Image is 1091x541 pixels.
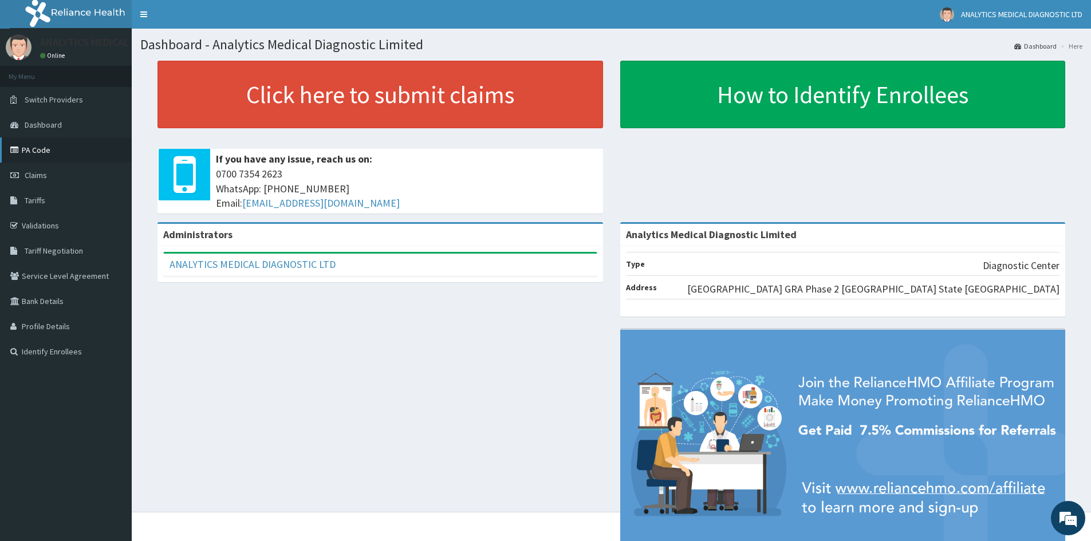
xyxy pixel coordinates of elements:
[940,7,954,22] img: User Image
[40,37,206,48] p: ANALYTICS MEDICAL DIAGNOSTIC LTD
[25,246,83,256] span: Tariff Negotiation
[6,34,31,60] img: User Image
[983,258,1060,273] p: Diagnostic Center
[40,52,68,60] a: Online
[1014,41,1057,51] a: Dashboard
[626,259,645,269] b: Type
[687,282,1060,297] p: [GEOGRAPHIC_DATA] GRA Phase 2 [GEOGRAPHIC_DATA] State [GEOGRAPHIC_DATA]
[216,167,597,211] span: 0700 7354 2623 WhatsApp: [PHONE_NUMBER] Email:
[242,196,400,210] a: [EMAIL_ADDRESS][DOMAIN_NAME]
[25,94,83,105] span: Switch Providers
[170,258,336,271] a: ANALYTICS MEDICAL DIAGNOSTIC LTD
[1058,41,1082,51] li: Here
[157,61,603,128] a: Click here to submit claims
[961,9,1082,19] span: ANALYTICS MEDICAL DIAGNOSTIC LTD
[626,282,657,293] b: Address
[216,152,372,165] b: If you have any issue, reach us on:
[25,170,47,180] span: Claims
[140,37,1082,52] h1: Dashboard - Analytics Medical Diagnostic Limited
[163,228,233,241] b: Administrators
[25,120,62,130] span: Dashboard
[620,61,1066,128] a: How to Identify Enrollees
[25,195,45,206] span: Tariffs
[626,228,797,241] strong: Analytics Medical Diagnostic Limited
